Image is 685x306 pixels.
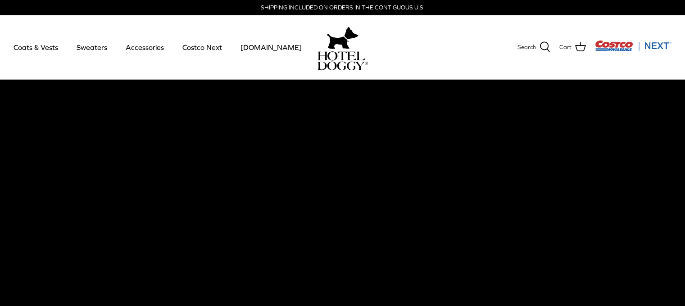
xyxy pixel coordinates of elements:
[118,32,172,63] a: Accessories
[232,32,310,63] a: [DOMAIN_NAME]
[559,43,572,52] span: Cart
[595,40,671,51] img: Costco Next
[318,51,368,70] img: hoteldoggycom
[559,41,586,53] a: Cart
[174,32,230,63] a: Costco Next
[5,32,66,63] a: Coats & Vests
[68,32,115,63] a: Sweaters
[327,24,358,51] img: hoteldoggy.com
[595,46,671,53] a: Visit Costco Next
[517,41,550,53] a: Search
[517,43,536,52] span: Search
[318,24,368,70] a: hoteldoggy.com hoteldoggycom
